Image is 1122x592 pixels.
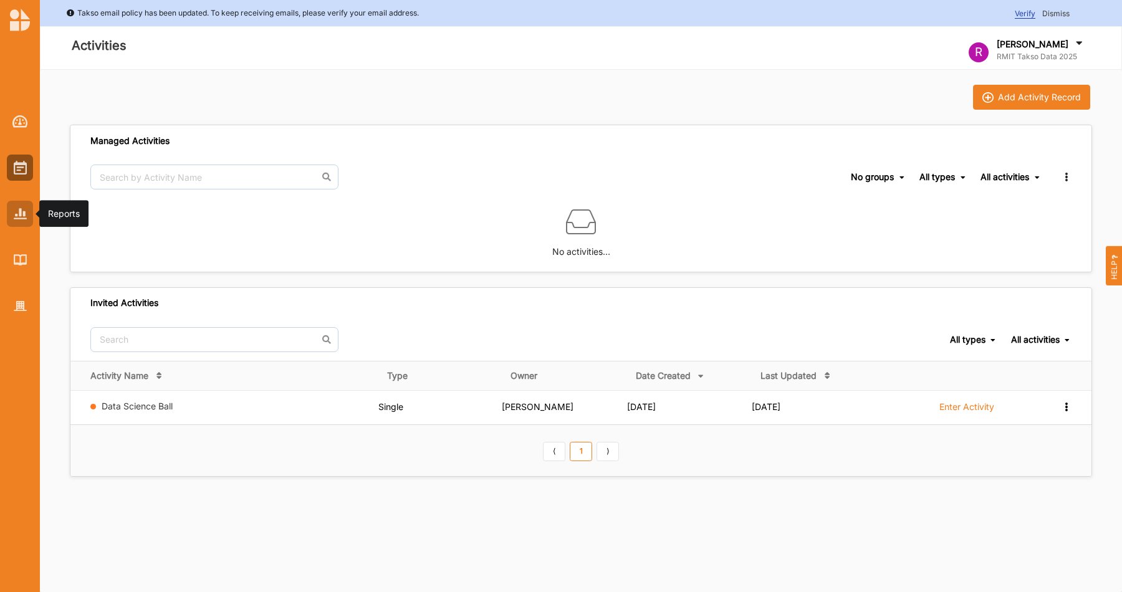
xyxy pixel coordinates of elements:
[90,297,158,308] div: Invited Activities
[502,361,627,390] th: Owner
[10,9,30,31] img: logo
[1015,9,1035,19] span: Verify
[7,108,33,135] a: Dashboard
[7,155,33,181] a: Activities
[66,7,419,19] div: Takso email policy has been updated. To keep receiving emails, please verify your email address.
[760,370,817,381] div: Last Updated
[982,92,994,103] img: icon
[597,442,619,462] a: Next item
[752,401,780,412] span: [DATE]
[378,361,502,390] th: Type
[1011,334,1060,345] div: All activities
[90,327,338,352] input: Search
[502,401,573,412] span: [PERSON_NAME]
[998,92,1081,103] div: Add Activity Record
[997,39,1068,50] label: [PERSON_NAME]
[981,171,1029,183] div: All activities
[570,442,592,462] a: 1
[997,52,1085,62] label: RMIT Takso Data 2025
[102,401,173,411] a: Data Science Ball
[14,208,27,219] img: Reports
[14,161,27,174] img: Activities
[939,401,994,413] label: Enter Activity
[973,85,1090,110] button: iconAdd Activity Record
[851,171,894,183] div: No groups
[14,254,27,265] img: Library
[636,370,691,381] div: Date Created
[90,135,170,146] div: Managed Activities
[72,36,127,56] label: Activities
[14,301,27,312] img: Organisation
[919,171,955,183] div: All types
[566,207,596,237] img: box
[939,401,994,419] a: Enter Activity
[969,42,989,62] div: R
[12,115,28,128] img: Dashboard
[90,370,148,381] div: Activity Name
[1042,9,1070,18] span: Dismiss
[541,440,621,461] div: Pagination Navigation
[7,293,33,319] a: Organisation
[48,208,80,220] div: Reports
[552,237,610,259] label: No activities…
[543,442,565,462] a: Previous item
[90,165,338,189] input: Search by Activity Name
[950,334,985,345] div: All types
[627,401,656,412] span: [DATE]
[7,247,33,273] a: Library
[378,401,403,412] span: Single
[7,201,33,227] a: Reports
